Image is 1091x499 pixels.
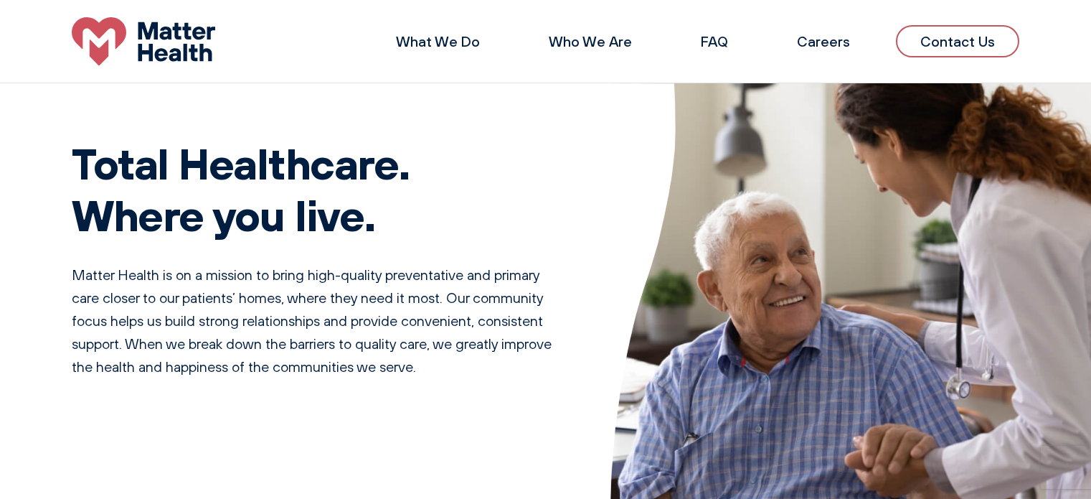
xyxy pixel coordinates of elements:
[72,137,553,241] h1: Total Healthcare. Where you live.
[72,264,553,378] p: Matter Health is on a mission to bring high-quality preventative and primary care closer to our p...
[797,32,850,50] a: Careers
[396,32,480,50] a: What We Do
[549,32,632,50] a: Who We Are
[896,25,1019,57] a: Contact Us
[701,32,728,50] a: FAQ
